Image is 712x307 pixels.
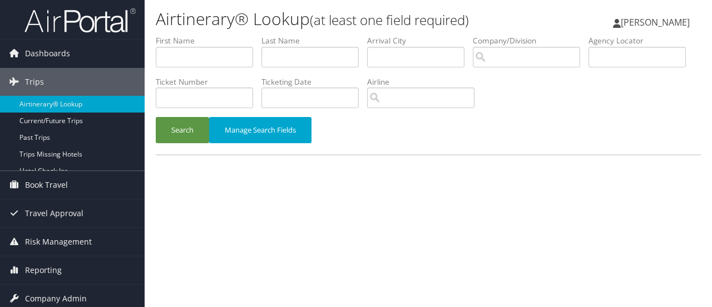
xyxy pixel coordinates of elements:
[367,76,483,87] label: Airline
[310,11,469,29] small: (at least one field required)
[25,68,44,96] span: Trips
[24,7,136,33] img: airportal-logo.png
[156,35,261,46] label: First Name
[25,199,83,227] span: Travel Approval
[156,7,519,31] h1: Airtinerary® Lookup
[621,16,690,28] span: [PERSON_NAME]
[613,6,701,39] a: [PERSON_NAME]
[367,35,473,46] label: Arrival City
[589,35,694,46] label: Agency Locator
[261,35,367,46] label: Last Name
[156,117,209,143] button: Search
[156,76,261,87] label: Ticket Number
[473,35,589,46] label: Company/Division
[25,228,92,256] span: Risk Management
[25,171,68,199] span: Book Travel
[25,40,70,67] span: Dashboards
[261,76,367,87] label: Ticketing Date
[209,117,311,143] button: Manage Search Fields
[25,256,62,284] span: Reporting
